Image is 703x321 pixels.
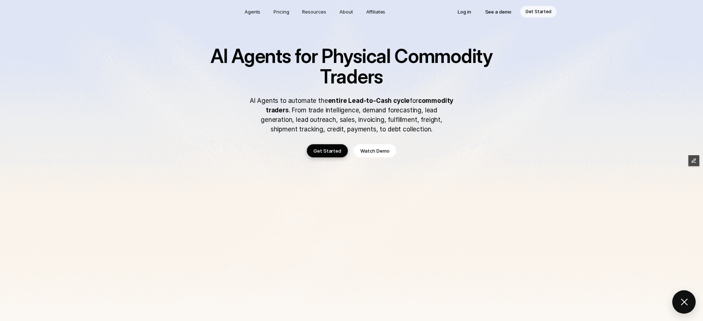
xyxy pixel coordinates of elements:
p: AI Agents to automate the for . From trade intelligence, demand forecasting, lead generation, lea... [249,96,454,134]
a: Resources [298,6,331,18]
button: Edit Framer Content [688,155,699,166]
strong: entire Lead-to-Cash cycle [328,97,410,104]
p: See a demo [485,8,512,15]
p: About [339,8,353,15]
a: Affiliates [362,6,390,18]
p: Get Started [525,8,551,15]
a: See a demo [480,6,517,18]
p: Get Started [313,147,341,154]
a: Log in [453,6,476,18]
a: Agents [240,6,265,18]
p: Agents [245,8,260,15]
p: Affiliates [366,8,386,15]
a: Get Started [307,144,348,157]
a: Get Started [520,6,557,18]
p: Watch Demo [360,147,390,154]
a: Watch Demo [354,144,396,157]
a: About [335,6,357,18]
p: Pricing [274,8,289,15]
p: Log in [458,8,471,15]
a: Pricing [269,6,293,18]
h1: AI Agents for Physical Commodity Traders [190,46,513,87]
p: Resources [302,8,326,15]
